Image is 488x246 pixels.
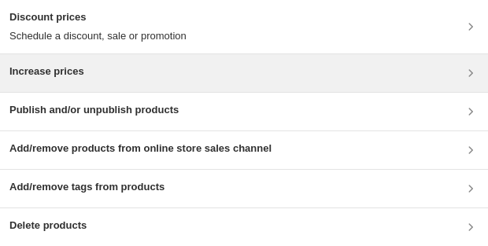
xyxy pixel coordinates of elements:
[9,64,84,79] h3: Increase prices
[9,102,179,118] h3: Publish and/or unpublish products
[9,218,87,233] h3: Delete products
[9,179,165,195] h3: Add/remove tags from products
[9,141,272,156] h3: Add/remove products from online store sales channel
[9,28,187,44] p: Schedule a discount, sale or promotion
[9,9,187,25] h3: Discount prices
